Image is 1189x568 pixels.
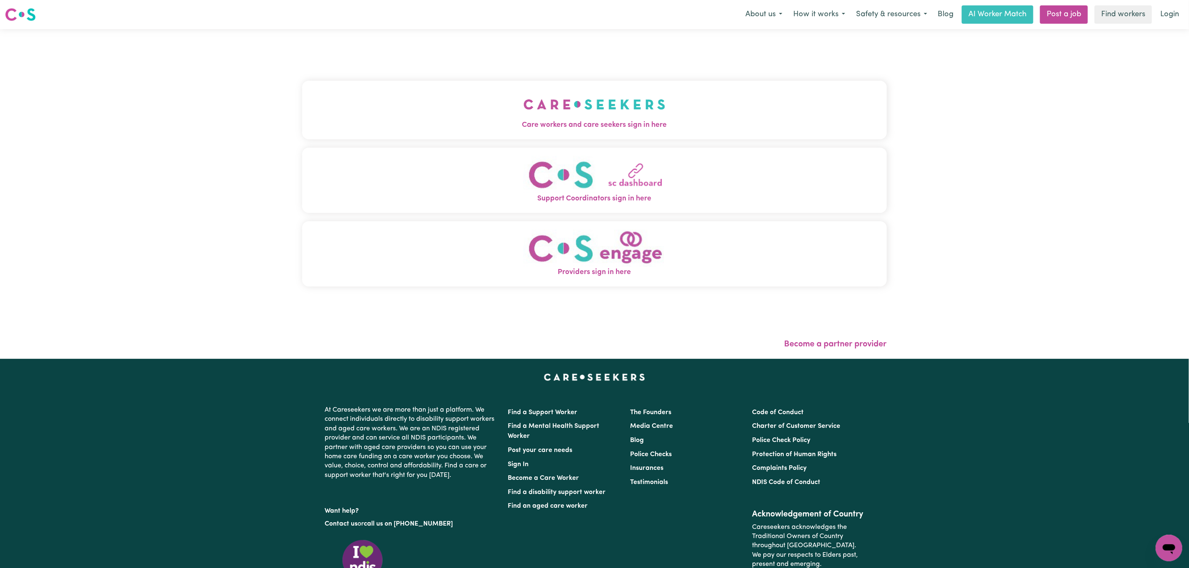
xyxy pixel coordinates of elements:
[364,521,453,527] a: call us on [PHONE_NUMBER]
[508,475,579,482] a: Become a Care Worker
[5,7,36,22] img: Careseekers logo
[508,447,573,454] a: Post your care needs
[630,423,673,430] a: Media Centre
[630,465,663,472] a: Insurances
[508,503,588,509] a: Find an aged care worker
[302,193,887,204] span: Support Coordinators sign in here
[962,5,1033,24] a: AI Worker Match
[1040,5,1088,24] a: Post a job
[752,451,837,458] a: Protection of Human Rights
[752,437,810,444] a: Police Check Policy
[752,479,820,486] a: NDIS Code of Conduct
[740,6,788,23] button: About us
[302,267,887,278] span: Providers sign in here
[784,340,887,348] a: Become a partner provider
[630,479,668,486] a: Testimonials
[302,120,887,131] span: Care workers and care seekers sign in here
[752,465,807,472] a: Complaints Policy
[630,451,672,458] a: Police Checks
[325,521,358,527] a: Contact us
[1155,5,1184,24] a: Login
[508,423,600,440] a: Find a Mental Health Support Worker
[302,148,887,213] button: Support Coordinators sign in here
[325,402,498,483] p: At Careseekers we are more than just a platform. We connect individuals directly to disability su...
[302,81,887,139] button: Care workers and care seekers sign in here
[544,374,645,380] a: Careseekers home page
[630,437,644,444] a: Blog
[1095,5,1152,24] a: Find workers
[752,409,804,416] a: Code of Conduct
[508,409,578,416] a: Find a Support Worker
[508,461,529,468] a: Sign In
[630,409,671,416] a: The Founders
[752,423,840,430] a: Charter of Customer Service
[851,6,933,23] button: Safety & resources
[508,489,606,496] a: Find a disability support worker
[1156,535,1182,561] iframe: Button to launch messaging window, conversation in progress
[788,6,851,23] button: How it works
[752,509,864,519] h2: Acknowledgement of Country
[5,5,36,24] a: Careseekers logo
[302,221,887,286] button: Providers sign in here
[933,5,958,24] a: Blog
[325,516,498,532] p: or
[325,503,498,516] p: Want help?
